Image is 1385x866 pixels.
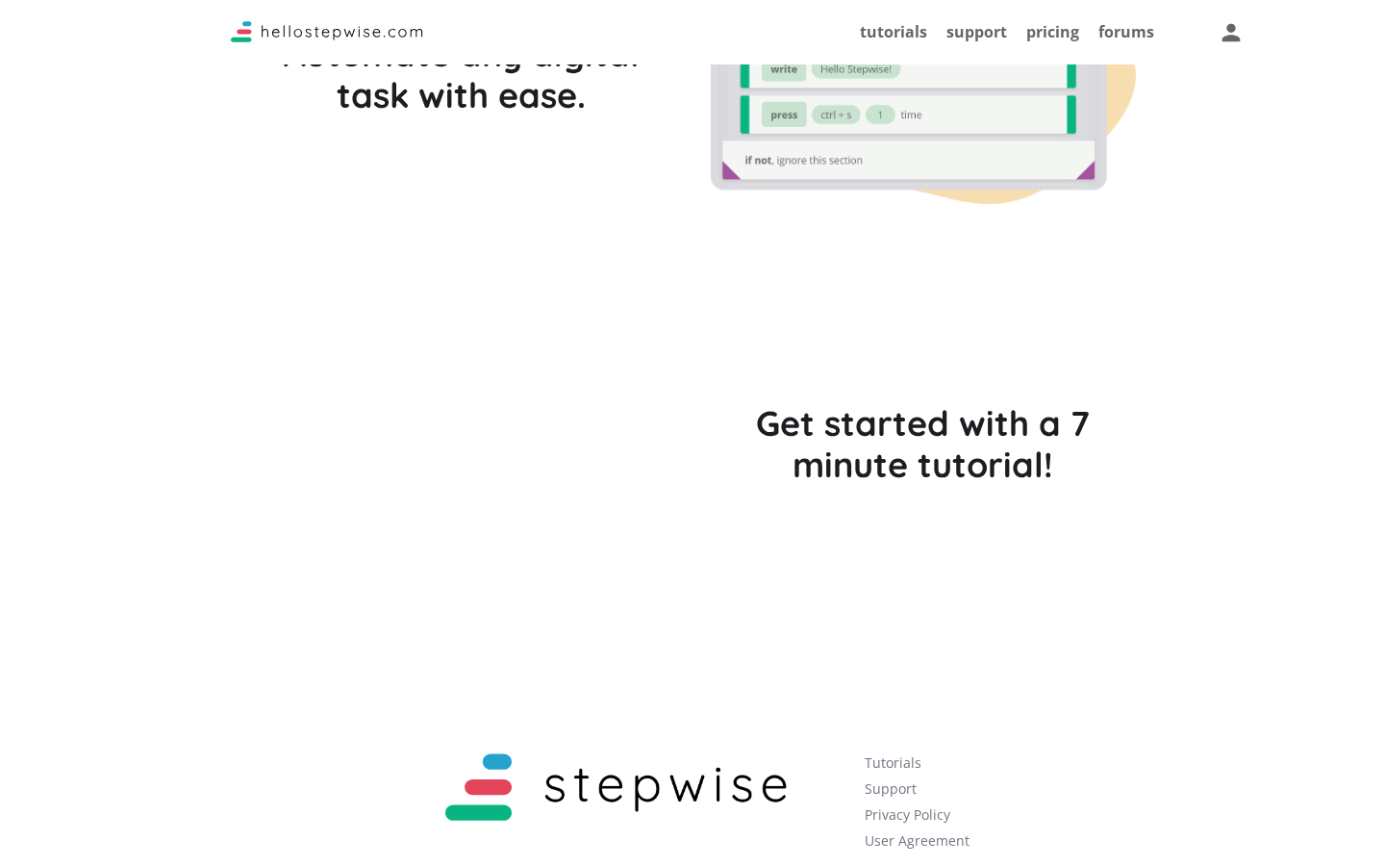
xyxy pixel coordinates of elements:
a: Stepwise [403,825,828,846]
h2: Get started with a 7 minute tutorial! [711,402,1136,485]
img: Logo [231,21,423,42]
a: Support [865,779,917,798]
a: tutorials [860,21,927,42]
a: User Agreement [865,831,969,850]
a: Stepwise [231,26,423,47]
a: forums [1098,21,1154,42]
a: support [946,21,1007,42]
img: Logo [403,735,828,841]
a: Privacy Policy [865,805,950,824]
h2: Automate any digital task with ease. [249,33,674,115]
a: pricing [1026,21,1079,42]
a: Tutorials [865,753,921,772]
